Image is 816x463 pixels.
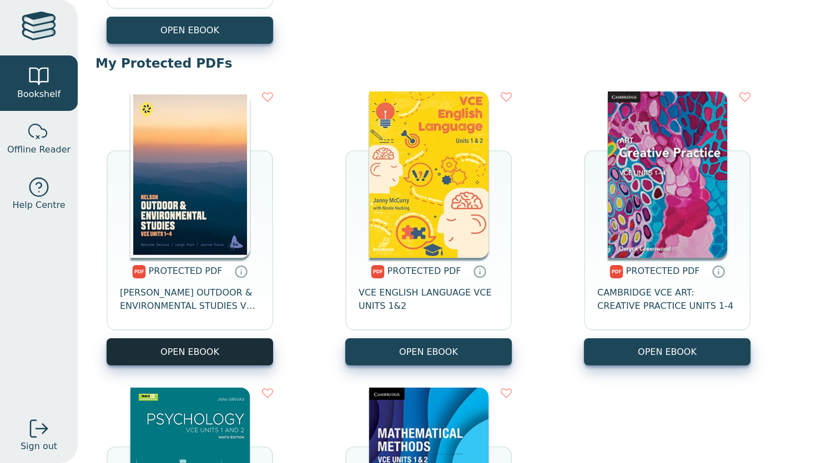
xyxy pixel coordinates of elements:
p: My Protected PDFs [95,55,798,72]
span: Bookshelf [17,88,61,101]
span: Sign out [21,440,57,453]
button: OPEN EBOOK [107,17,273,44]
a: Protected PDFs cannot be printed, copied or shared. They can be accessed online through Education... [712,264,725,278]
img: pdf.svg [132,265,146,278]
span: PROTECTED PDF [626,266,700,276]
img: pdf.svg [371,265,385,278]
a: OPEN EBOOK [107,338,273,365]
img: 4a7251f1-e356-475a-b777-6212af568a3a.jpg [130,91,250,258]
img: e69cc3f4-d636-4995-b407-0325b5f12239.jpg [608,91,727,258]
span: [PERSON_NAME] OUTDOOR & ENVIRONMENTAL STUDIES VCE UNITS 1-4 STUDENT EBOOK 5E [120,286,260,313]
span: CAMBRIDGE VCE ART: CREATIVE PRACTICE UNITS 1-4 [597,286,737,313]
a: Protected PDFs cannot be printed, copied or shared. They can be accessed online through Education... [473,264,486,278]
img: pdf.svg [610,265,623,278]
span: PROTECTED PDF [387,266,461,276]
span: VCE ENGLISH LANGUAGE VCE UNITS 1&2 [359,286,498,313]
a: OPEN EBOOK [345,338,512,365]
span: Help Centre [12,199,65,212]
span: PROTECTED PDF [149,266,223,276]
span: Offline Reader [7,143,70,156]
a: OPEN EBOOK [584,338,750,365]
img: 2fa27081-ccb3-46eb-9993-cba9bbaab6ce.jpg [369,91,488,258]
a: Protected PDFs cannot be printed, copied or shared. They can be accessed online through Education... [234,264,248,278]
